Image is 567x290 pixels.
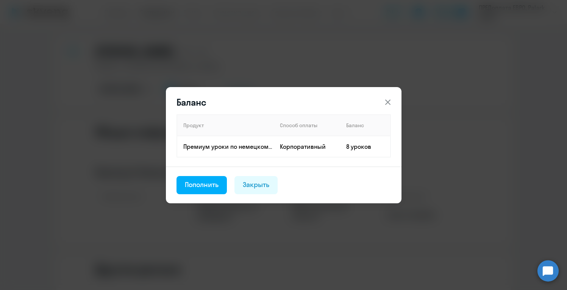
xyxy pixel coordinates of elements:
[340,115,390,136] th: Баланс
[185,180,219,190] div: Пополнить
[274,136,340,157] td: Корпоративный
[177,115,274,136] th: Продукт
[177,176,227,194] button: Пополнить
[274,115,340,136] th: Способ оплаты
[340,136,390,157] td: 8 уроков
[166,96,401,108] header: Баланс
[234,176,278,194] button: Закрыть
[183,142,273,151] p: Премиум уроки по немецкому языку для взрослых
[243,180,269,190] div: Закрыть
